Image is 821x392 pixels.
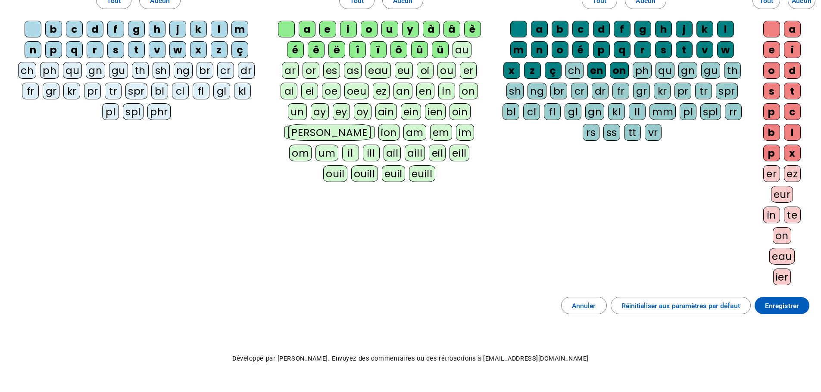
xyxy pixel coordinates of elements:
div: i [340,21,357,37]
div: th [724,62,741,79]
div: an [393,83,412,99]
div: x [503,62,520,79]
div: g [634,21,651,37]
div: br [197,62,213,79]
div: ay [311,103,329,120]
div: gl [565,103,581,120]
div: c [572,21,589,37]
div: im [456,124,474,141]
div: ô [390,41,407,58]
div: î [349,41,366,58]
div: ê [308,41,325,58]
div: tt [624,124,641,141]
div: on [610,62,629,79]
div: n [531,41,548,58]
div: oe [322,83,340,99]
div: ion [378,124,400,141]
div: à [423,21,440,37]
button: Enregistrer [755,297,809,314]
div: ng [174,62,193,79]
div: te [784,207,801,223]
div: qu [63,62,82,79]
div: gr [633,83,650,99]
div: ë [328,41,345,58]
div: es [323,62,340,79]
div: eu [395,62,413,79]
div: eill [450,145,469,161]
div: q [66,41,83,58]
div: g [128,21,145,37]
div: gu [109,62,128,79]
div: [PERSON_NAME] [284,124,375,141]
div: x [190,41,207,58]
div: en [587,62,606,79]
div: â [443,21,460,37]
div: gn [86,62,105,79]
div: m [510,41,527,58]
div: d [784,62,801,79]
div: l [211,21,228,37]
div: f [107,21,124,37]
div: kr [654,83,671,99]
div: dr [592,83,609,99]
div: ien [425,103,446,120]
div: pl [680,103,696,120]
div: oeu [344,83,369,99]
div: spr [125,83,147,99]
div: cr [217,62,234,79]
div: ar [282,62,299,79]
div: t [784,83,801,99]
div: cl [523,103,540,120]
div: pl [102,103,119,120]
div: spr [716,83,738,99]
div: f [614,21,631,37]
div: gr [43,83,59,99]
div: û [411,41,428,58]
div: um [315,145,338,161]
div: o [552,41,568,58]
div: eau [365,62,391,79]
div: bl [151,83,168,99]
div: spl [123,103,144,120]
div: bl [503,103,519,120]
div: aill [405,145,425,161]
div: l [717,21,734,37]
div: z [524,62,541,79]
div: ei [301,83,318,99]
div: s [107,41,124,58]
div: ain [375,103,397,120]
div: p [45,41,62,58]
span: Annuler [572,300,596,312]
div: en [416,83,434,99]
div: eau [769,248,795,265]
div: p [763,145,780,161]
div: ch [18,62,36,79]
div: rr [725,103,742,120]
div: on [773,227,791,244]
div: r [634,41,651,58]
div: kl [608,103,625,120]
div: ch [565,62,584,79]
div: as [344,62,362,79]
div: euil [382,165,405,182]
div: ph [633,62,652,79]
div: d [593,21,610,37]
div: ez [784,165,801,182]
div: p [763,103,780,120]
div: kl [234,83,251,99]
div: ier [773,269,791,285]
div: th [132,62,149,79]
div: ouill [351,165,378,182]
div: e [319,21,336,37]
div: vr [645,124,662,141]
div: ü [432,41,449,58]
div: qu [656,62,674,79]
div: z [211,41,228,58]
div: eur [771,186,793,203]
div: q [614,41,631,58]
div: v [696,41,713,58]
div: un [288,103,306,120]
span: Réinitialiser aux paramètres par défaut [621,300,740,312]
div: kr [63,83,80,99]
div: in [763,207,780,223]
